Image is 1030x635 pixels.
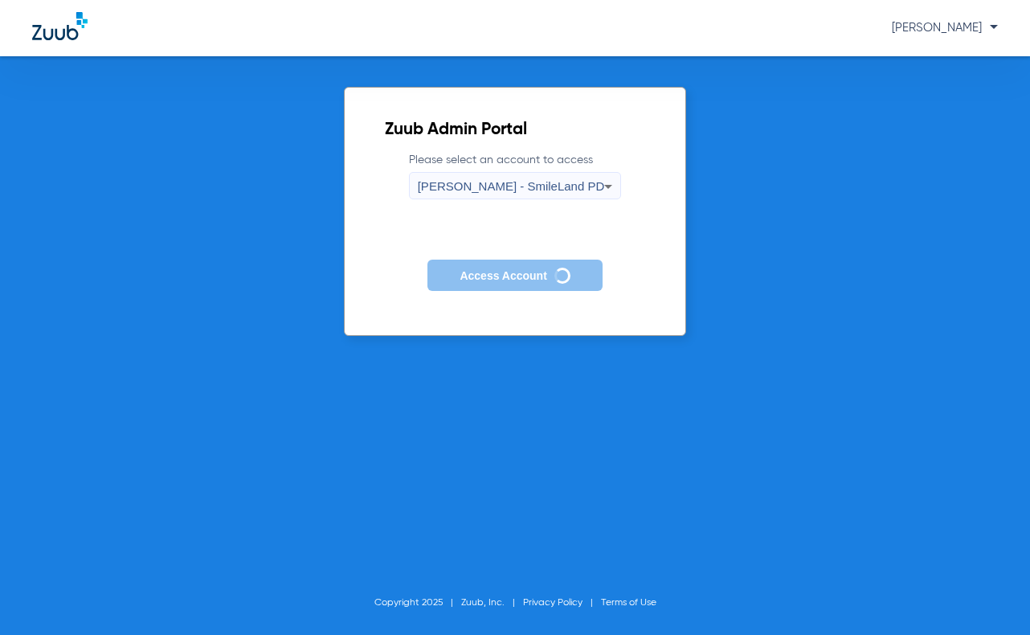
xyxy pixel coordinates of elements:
span: Access Account [460,269,546,282]
img: Zuub Logo [32,12,88,40]
span: [PERSON_NAME] [892,22,998,34]
button: Access Account [427,260,602,291]
a: Privacy Policy [523,598,582,608]
li: Zuub, Inc. [461,595,523,611]
label: Please select an account to access [409,152,622,199]
li: Copyright 2025 [374,595,461,611]
h2: Zuub Admin Portal [385,122,646,138]
a: Terms of Use [601,598,656,608]
span: [PERSON_NAME] - SmileLand PD [418,179,605,193]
